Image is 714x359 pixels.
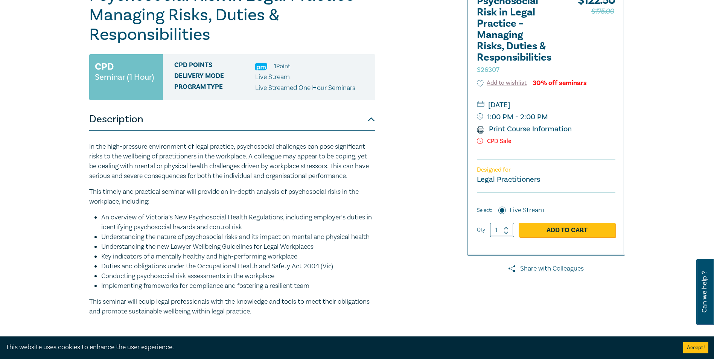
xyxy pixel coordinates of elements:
[477,175,540,184] small: Legal Practitioners
[101,281,375,291] li: Implementing frameworks for compliance and fostering a resilient team
[477,138,615,145] p: CPD Sale
[95,60,114,73] h3: CPD
[274,61,290,71] li: 1 Point
[89,187,375,207] p: This timely and practical seminar will provide an in-depth analysis of psychosocial risks in the ...
[477,99,615,111] small: [DATE]
[101,242,375,252] li: Understanding the new Lawyer Wellbeing Guidelines for Legal Workplaces
[477,124,572,134] a: Print Course Information
[101,252,375,262] li: Key indicators of a mentally healthy and high-performing workplace
[477,79,527,87] button: Add to wishlist
[101,232,375,242] li: Understanding the nature of psychosocial risks and its impact on mental and physical health
[477,166,615,173] p: Designed for
[490,223,514,237] input: 1
[477,206,492,214] span: Select:
[533,79,587,87] div: 30% off seminars
[89,108,375,131] button: Description
[89,297,375,316] p: This seminar will equip legal professionals with the knowledge and tools to meet their obligation...
[477,111,615,123] small: 1:00 PM - 2:00 PM
[174,61,255,71] span: CPD Points
[255,83,355,93] p: Live Streamed One Hour Seminars
[510,205,544,215] label: Live Stream
[174,72,255,82] span: Delivery Mode
[255,63,267,70] img: Practice Management & Business Skills
[101,271,375,281] li: Conducting psychosocial risk assessments in the workplace
[701,263,708,321] span: Can we help ?
[519,223,615,237] a: Add to Cart
[101,213,375,232] li: An overview of Victoria’s New Psychosocial Health Regulations, including employer’s duties in ide...
[255,73,290,81] span: Live Stream
[477,65,499,74] small: S26307
[89,142,375,181] p: In the high-pressure environment of legal practice, psychosocial challenges can pose significant ...
[467,264,625,274] a: Share with Colleagues
[174,83,255,93] span: Program type
[591,5,614,17] span: $175.00
[95,73,154,81] small: Seminar (1 Hour)
[477,226,485,234] label: Qty
[6,342,672,352] div: This website uses cookies to enhance the user experience.
[683,342,708,353] button: Accept cookies
[101,262,375,271] li: Duties and obligations under the Occupational Health and Safety Act 2004 (Vic)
